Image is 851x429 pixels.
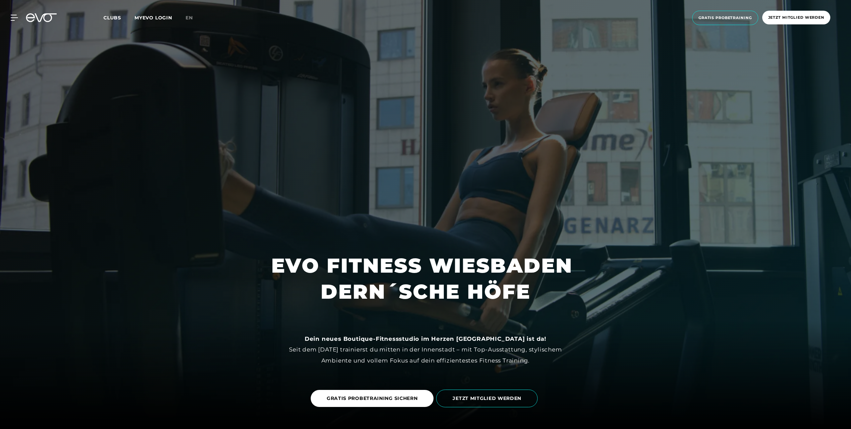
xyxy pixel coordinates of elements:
span: en [186,15,193,21]
span: Clubs [103,15,121,21]
a: Gratis Probetraining [690,11,760,25]
span: JETZT MITGLIED WERDEN [453,395,521,402]
a: GRATIS PROBETRAINING SICHERN [311,390,434,407]
a: Jetzt Mitglied werden [760,11,832,25]
div: Seit dem [DATE] trainierst du mitten in der Innenstadt – mit Top-Ausstattung, stylischem Ambiente... [275,333,576,366]
a: MYEVO LOGIN [134,15,172,21]
strong: Dein neues Boutique-Fitnessstudio im Herzen [GEOGRAPHIC_DATA] ist da! [305,335,546,342]
a: JETZT MITGLIED WERDEN [436,385,540,412]
span: Jetzt Mitglied werden [768,15,824,20]
h1: EVO FITNESS WIESBADEN DERN´SCHE HÖFE [271,253,580,305]
span: GRATIS PROBETRAINING SICHERN [327,395,418,402]
a: Clubs [103,14,134,21]
span: Gratis Probetraining [698,15,752,21]
a: en [186,14,201,22]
